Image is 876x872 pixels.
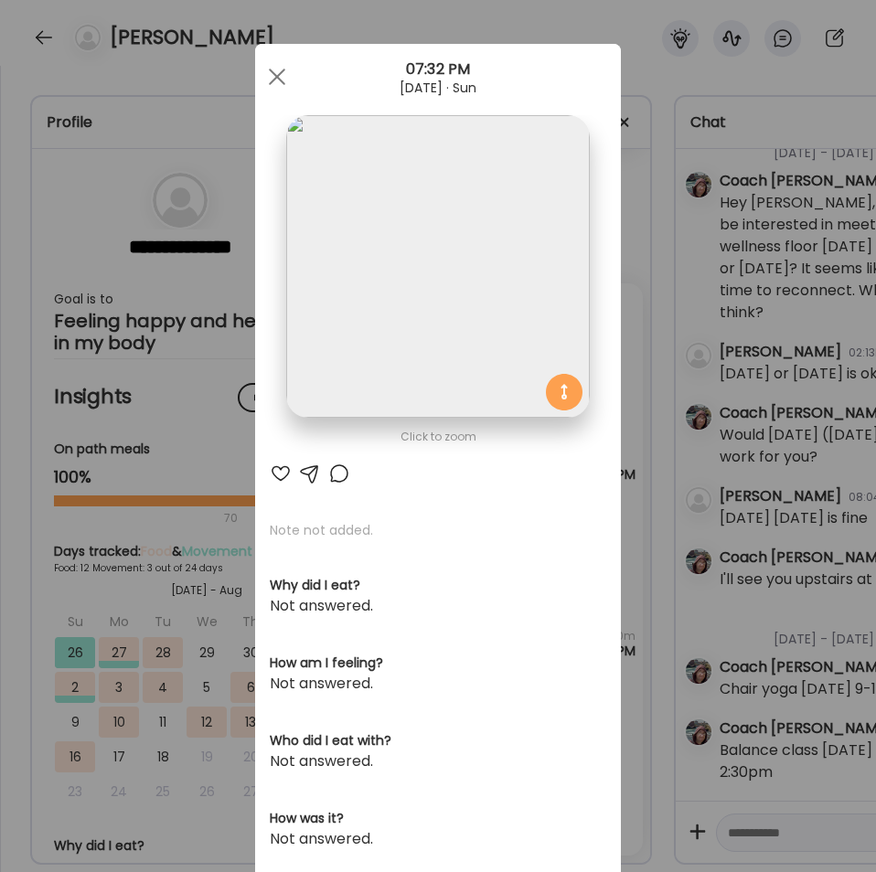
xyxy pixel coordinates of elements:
div: Not answered. [270,750,606,772]
h3: How was it? [270,809,606,828]
img: images%2FoXNfmj8jDUTPA1M5xZg3TQaBHgj1%2Fohq9B9wEJSQ8Pa6VdihX%2F9x8AbFbqNGBSb04icKuc_1080 [286,115,589,418]
div: Not answered. [270,673,606,695]
div: Not answered. [270,595,606,617]
div: Not answered. [270,828,606,850]
div: Click to zoom [270,426,606,448]
div: [DATE] · Sun [255,80,621,95]
p: Note not added. [270,521,606,539]
h3: Who did I eat with? [270,731,606,750]
h3: Why did I eat? [270,576,606,595]
h3: How am I feeling? [270,654,606,673]
div: 07:32 PM [255,58,621,80]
